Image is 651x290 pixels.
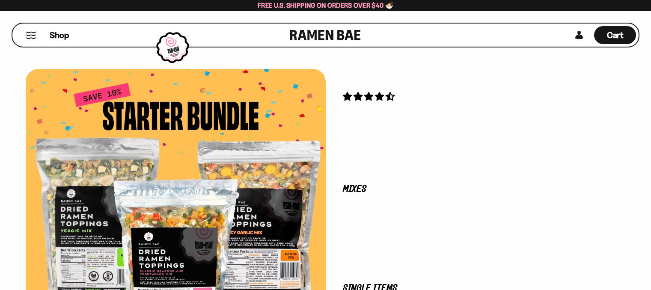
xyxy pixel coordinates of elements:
[50,30,69,41] span: Shop
[343,91,396,102] span: 4.71 stars
[607,30,624,40] span: Cart
[594,24,636,47] div: Cart
[25,32,37,39] button: Mobile Menu Trigger
[343,185,608,193] p: Mixes
[50,26,69,44] a: Shop
[258,1,393,9] span: Free U.S. Shipping on Orders over $40 🍜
